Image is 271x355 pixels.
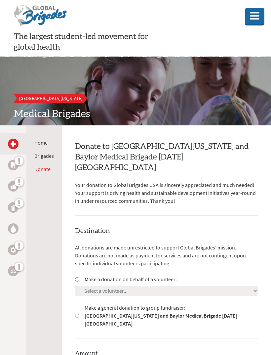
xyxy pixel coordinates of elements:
label: Make a donation on behalf of a volunteer: [85,275,177,283]
h4: Destination [75,226,258,236]
img: Legal Empowerment [11,269,16,273]
a: Water [8,223,19,234]
h2: Medical Brigades [14,108,257,120]
a: Medical [8,139,19,149]
img: Dental [11,162,16,168]
img: Engineering [11,247,16,252]
a: Legal Empowerment [8,266,19,276]
p: The largest student-led movement for global health [14,31,166,53]
label: Make a general donation to group fundraiser: [85,304,258,328]
img: Business [11,184,16,189]
p: All donations are made unrestricted to support Global Brigades' mission. Donations are not made a... [75,244,258,267]
a: Engineering [8,244,19,255]
a: [GEOGRAPHIC_DATA][US_STATE] [14,94,88,103]
li: Donate [34,165,54,173]
span: [GEOGRAPHIC_DATA][US_STATE] [19,95,83,101]
a: Donate [34,166,51,172]
a: Dental [8,160,19,170]
li: Brigades [34,152,54,160]
img: Public Health [11,204,16,211]
p: Your donation to Global Brigades USA is sincerely appreciated and much needed! Your support is dr... [75,181,258,205]
h2: Donate to [GEOGRAPHIC_DATA][US_STATE] and Baylor Medical Brigade [DATE] [GEOGRAPHIC_DATA] [75,141,258,173]
li: Home [34,139,54,147]
a: Brigades [34,153,54,159]
strong: [GEOGRAPHIC_DATA][US_STATE] and Baylor Medical Brigade [DATE] [GEOGRAPHIC_DATA] [85,312,258,328]
a: Business [8,181,19,192]
img: Water [11,225,16,233]
img: Global Brigades Logo [14,5,67,31]
a: Public Health [8,202,19,213]
a: Home [34,139,48,146]
img: Medical [11,141,16,147]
